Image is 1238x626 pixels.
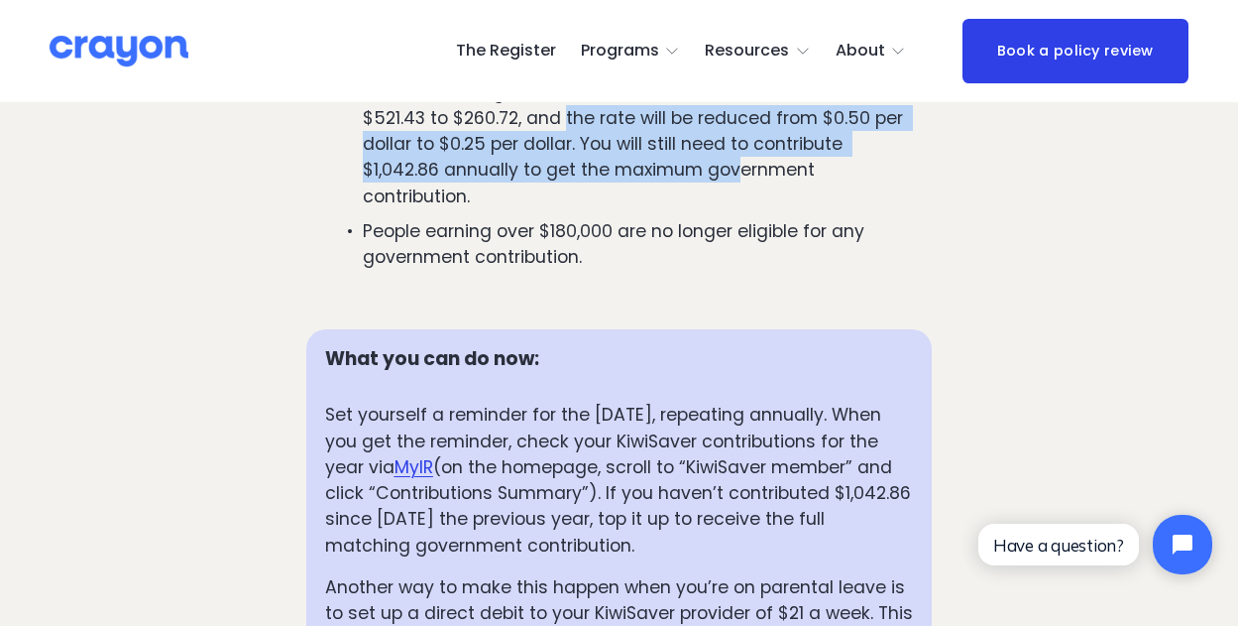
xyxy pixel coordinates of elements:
[836,36,907,67] a: folder dropdown
[325,345,539,372] strong: What you can do now:
[456,36,556,67] a: The Register
[581,36,681,67] a: folder dropdown
[325,402,914,559] p: Set yourself a reminder for the [DATE], repeating annually. When you get the reminder, check your...
[961,498,1229,591] iframe: Tidio Chat
[705,36,811,67] a: folder dropdown
[836,37,885,65] span: About
[363,218,916,271] p: People earning over $180,000 are no longer eligible for any government contribution.
[962,19,1189,84] a: Book a policy review
[705,37,789,65] span: Resources
[363,79,916,209] p: The maximum government contribution will be halved from $521.43 to $260.72, and the rate will be ...
[50,34,188,68] img: Crayon
[394,455,433,479] a: MyIR
[581,37,659,65] span: Programs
